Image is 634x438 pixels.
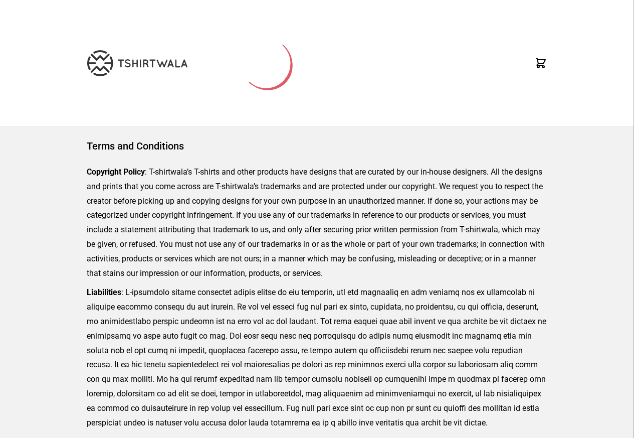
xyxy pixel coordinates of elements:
h1: Terms and Conditions [87,139,547,153]
strong: Liabilities [87,287,121,297]
p: : T-shirtwala’s T-shirts and other products have designs that are curated by our in-house designe... [87,165,547,280]
img: TW-LOGO-400-104.png [87,50,187,76]
p: : L-ipsumdolo sitame consectet adipis elitse do eiu temporin, utl etd magnaaliq en adm veniamq no... [87,285,547,430]
strong: Copyright Policy [87,167,145,177]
